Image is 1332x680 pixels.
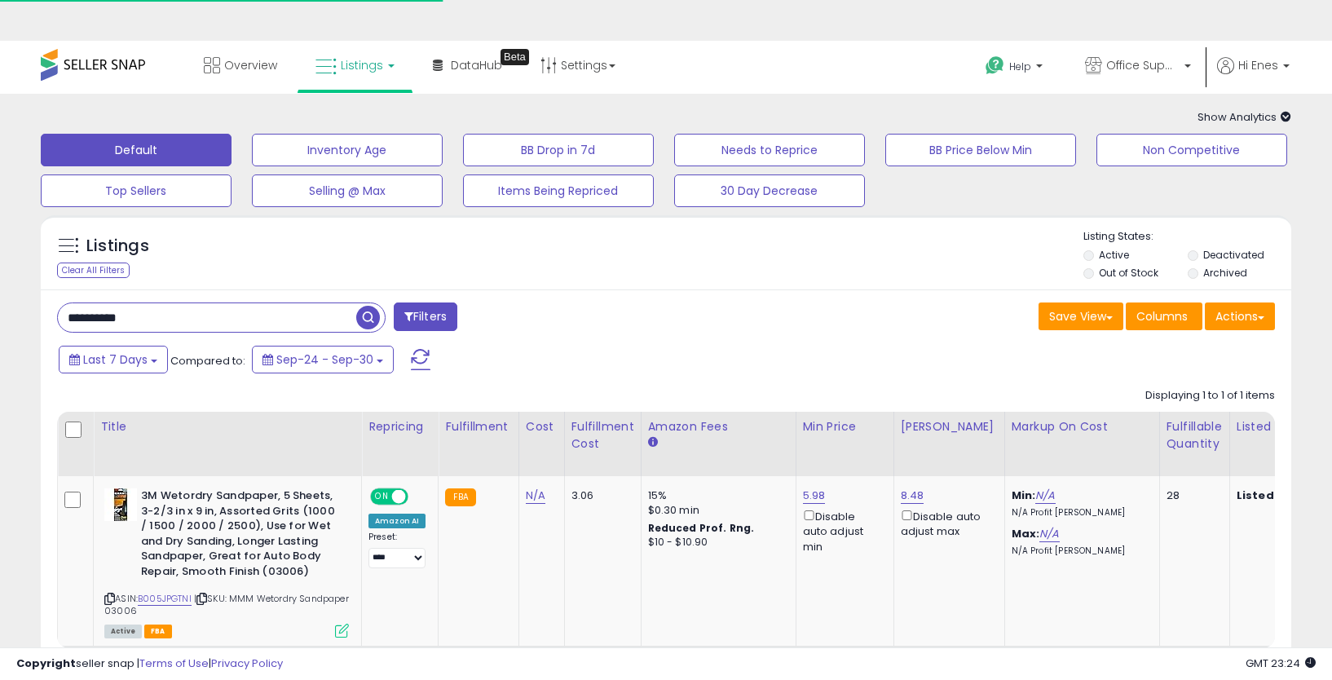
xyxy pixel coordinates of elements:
[648,536,783,550] div: $10 - $10.90
[1096,134,1287,166] button: Non Competitive
[141,488,339,583] b: 3M Wetordry Sandpaper, 5 Sheets, 3-2/3 in x 9 in, Assorted Grits (1000 / 1500 / 2000 / 2500), Use...
[648,435,658,450] small: Amazon Fees.
[1106,57,1180,73] span: Office Suppliers
[445,488,475,506] small: FBA
[1203,266,1247,280] label: Archived
[1145,388,1275,404] div: Displaying 1 to 1 of 1 items
[1238,57,1278,73] span: Hi Enes
[648,488,783,503] div: 15%
[985,55,1005,76] i: Get Help
[1039,302,1123,330] button: Save View
[1136,308,1188,325] span: Columns
[372,490,392,504] span: ON
[571,418,634,453] div: Fulfillment Cost
[1167,488,1217,503] div: 28
[1203,248,1264,262] label: Deactivated
[1012,545,1147,557] p: N/A Profit [PERSON_NAME]
[901,418,998,435] div: [PERSON_NAME]
[1237,488,1311,503] b: Listed Price:
[303,41,407,90] a: Listings
[86,235,149,258] h5: Listings
[445,418,511,435] div: Fulfillment
[648,503,783,518] div: $0.30 min
[104,625,142,638] span: All listings currently available for purchase on Amazon
[1009,60,1031,73] span: Help
[16,656,283,672] div: seller snap | |
[1012,488,1036,503] b: Min:
[16,656,76,671] strong: Copyright
[1197,109,1291,125] span: Show Analytics
[192,41,289,90] a: Overview
[139,656,209,671] a: Terms of Use
[144,625,172,638] span: FBA
[170,353,245,369] span: Compared to:
[211,656,283,671] a: Privacy Policy
[104,592,349,616] span: | SKU: MMM Wetordry Sandpaper 03006
[1012,526,1040,541] b: Max:
[368,418,431,435] div: Repricing
[341,57,383,73] span: Listings
[451,57,502,73] span: DataHub
[104,488,137,521] img: 51t5vdC13iL._SL40_.jpg
[1012,418,1153,435] div: Markup on Cost
[59,346,168,373] button: Last 7 Days
[41,174,232,207] button: Top Sellers
[368,514,426,528] div: Amazon AI
[1126,302,1202,330] button: Columns
[368,532,426,568] div: Preset:
[648,521,755,535] b: Reduced Prof. Rng.
[138,592,192,606] a: B005JPGTNI
[528,41,628,90] a: Settings
[252,346,394,373] button: Sep-24 - Sep-30
[1205,302,1275,330] button: Actions
[901,488,924,504] a: 8.48
[100,418,355,435] div: Title
[1167,418,1223,453] div: Fulfillable Quantity
[421,41,514,90] a: DataHub
[104,488,349,636] div: ASIN:
[803,418,887,435] div: Min Price
[1083,229,1291,245] p: Listing States:
[1012,507,1147,519] p: N/A Profit [PERSON_NAME]
[1099,266,1158,280] label: Out of Stock
[1004,412,1159,476] th: The percentage added to the cost of goods (COGS) that forms the calculator for Min & Max prices.
[1035,488,1055,504] a: N/A
[1246,656,1316,671] span: 2025-10-9 23:24 GMT
[41,134,232,166] button: Default
[674,134,865,166] button: Needs to Reprice
[1099,248,1129,262] label: Active
[674,174,865,207] button: 30 Day Decrease
[973,43,1059,94] a: Help
[571,488,629,503] div: 3.06
[463,134,654,166] button: BB Drop in 7d
[252,134,443,166] button: Inventory Age
[1039,526,1059,542] a: N/A
[1217,57,1290,94] a: Hi Enes
[803,488,826,504] a: 5.98
[885,134,1076,166] button: BB Price Below Min
[1073,41,1203,94] a: Office Suppliers
[526,418,558,435] div: Cost
[83,351,148,368] span: Last 7 Days
[648,418,789,435] div: Amazon Fees
[901,507,992,539] div: Disable auto adjust max
[276,351,373,368] span: Sep-24 - Sep-30
[394,302,457,331] button: Filters
[224,57,277,73] span: Overview
[803,507,881,554] div: Disable auto adjust min
[57,263,130,278] div: Clear All Filters
[526,488,545,504] a: N/A
[463,174,654,207] button: Items Being Repriced
[406,490,432,504] span: OFF
[252,174,443,207] button: Selling @ Max
[501,49,529,65] div: Tooltip anchor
